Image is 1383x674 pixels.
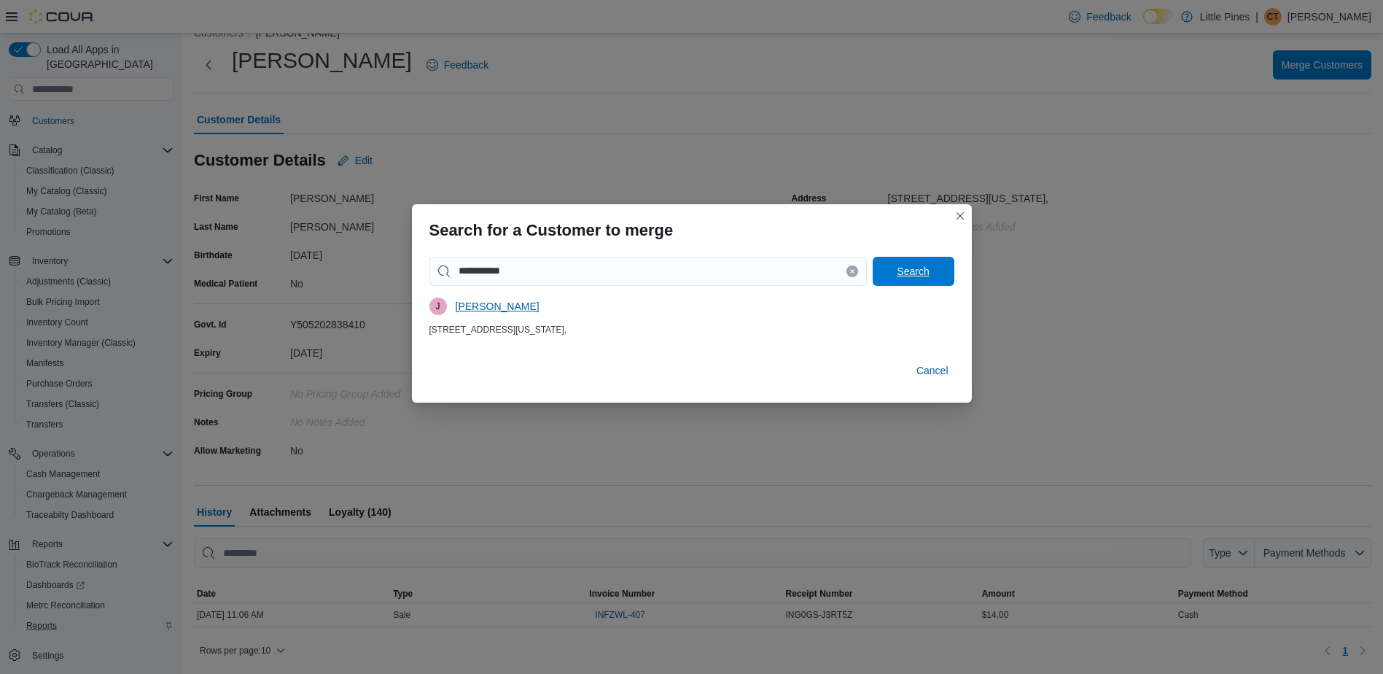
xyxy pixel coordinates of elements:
div: John [429,298,447,315]
button: Search [873,257,954,286]
div: [STREET_ADDRESS][US_STATE], [429,324,954,336]
span: Search [897,264,929,279]
span: [PERSON_NAME] [456,299,539,314]
button: Cancel [911,356,954,385]
button: Clear input [846,266,858,277]
span: Cancel [916,363,948,378]
h3: Search for a Customer to merge [429,222,674,239]
span: J [436,298,440,315]
button: Closes this modal window [951,207,969,225]
button: [PERSON_NAME] [450,292,545,321]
